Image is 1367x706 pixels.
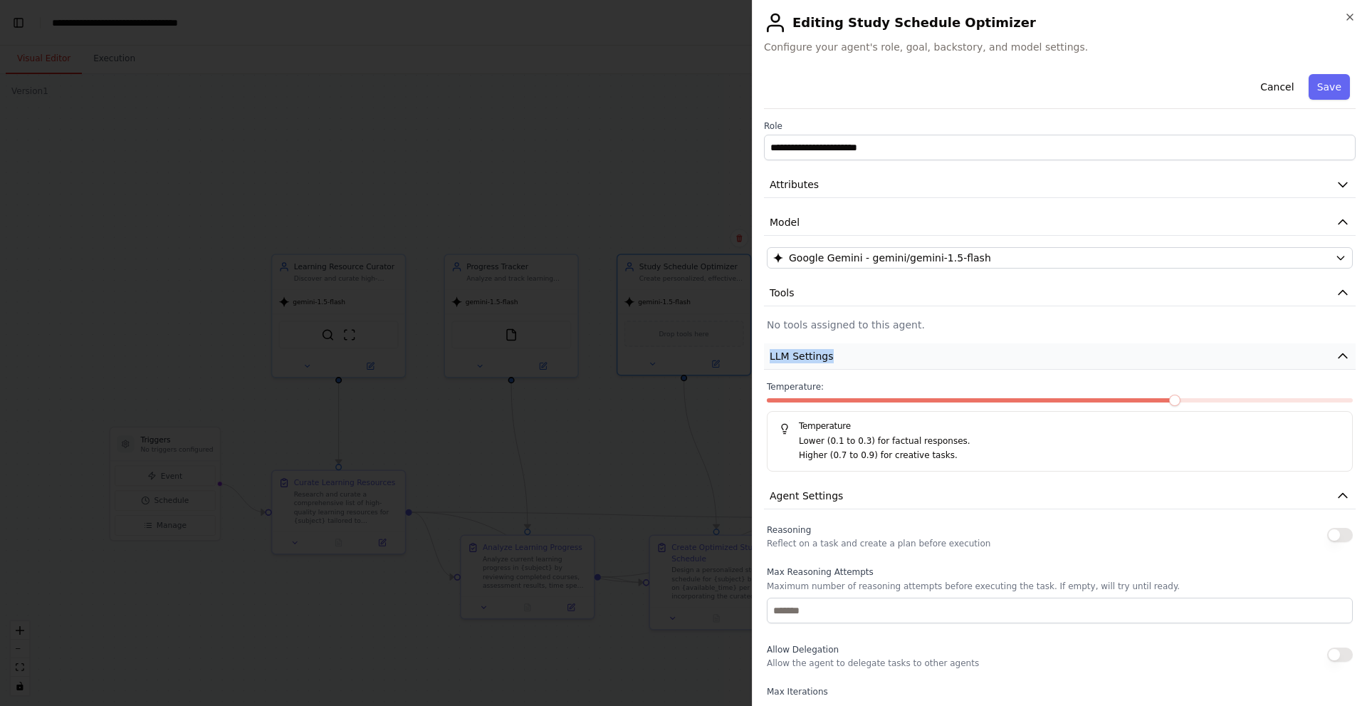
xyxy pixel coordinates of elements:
button: Agent Settings [764,483,1356,509]
h5: Temperature [779,420,1341,432]
span: Attributes [770,177,819,192]
p: Maximum number of reasoning attempts before executing the task. If empty, will try until ready. [767,581,1353,592]
p: Higher (0.7 to 0.9) for creative tasks. [799,449,1341,463]
button: Attributes [764,172,1356,198]
span: Temperature: [767,381,824,393]
button: LLM Settings [764,343,1356,370]
span: LLM Settings [770,349,834,363]
label: Role [764,120,1356,132]
button: Model [764,209,1356,236]
p: No tools assigned to this agent. [767,318,1353,332]
span: Configure your agent's role, goal, backstory, and model settings. [764,40,1356,54]
button: Cancel [1252,74,1302,100]
span: Agent Settings [770,489,843,503]
button: Tools [764,280,1356,306]
button: Save [1309,74,1350,100]
span: Model [770,215,800,229]
p: Lower (0.1 to 0.3) for factual responses. [799,435,1341,449]
p: Allow the agent to delegate tasks to other agents [767,658,979,669]
label: Max Reasoning Attempts [767,566,1353,578]
span: Reasoning [767,525,811,535]
label: Max Iterations [767,686,1353,697]
p: Reflect on a task and create a plan before execution [767,538,990,549]
button: Google Gemini - gemini/gemini-1.5-flash [767,247,1353,269]
span: Tools [770,286,795,300]
h2: Editing Study Schedule Optimizer [764,11,1356,34]
span: Google Gemini - gemini/gemini-1.5-flash [789,251,991,265]
span: Allow Delegation [767,645,839,655]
